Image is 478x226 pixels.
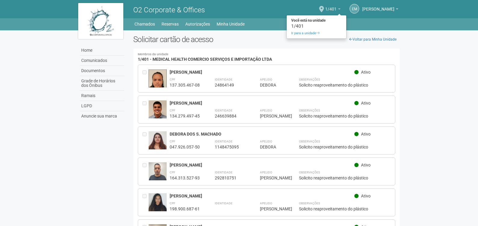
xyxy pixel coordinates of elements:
[170,113,200,119] div: 134.279.497-45
[80,66,124,76] a: Documentos
[299,175,391,181] div: Solicito reaproveitamento do plástico
[80,101,124,111] a: LGPD
[325,1,337,11] span: 1/401
[215,202,233,205] strong: Identidade
[143,69,149,88] div: Entre em contato com a Aministração para solicitar o cancelamento ou 2a via
[133,35,400,44] h2: Solicitar cartão de acesso
[299,78,320,81] strong: Observações
[260,171,272,174] strong: Apelido
[299,140,320,143] strong: Observações
[299,144,391,150] div: Solicito reaproveitamento do plástico
[260,109,272,112] strong: Apelido
[350,4,359,14] a: EM
[149,131,167,154] img: user.jpg
[185,20,210,28] a: Autorizações
[143,162,149,181] div: Entre em contato com a Aministração para solicitar o cancelamento ou 2a via
[299,171,320,174] strong: Observações
[149,193,167,211] img: user.jpg
[299,109,320,112] strong: Observações
[260,78,272,81] strong: Apelido
[170,162,355,168] div: [PERSON_NAME]
[215,109,233,112] strong: Identidade
[133,6,205,14] span: O2 Corporate & Offices
[215,140,233,143] strong: Identidade
[78,3,123,39] img: logo.jpg
[215,82,245,88] div: 24864149
[361,163,371,167] span: Ativo
[361,70,371,75] span: Ativo
[299,206,391,212] div: Solicito reaproveitamento do plástico
[143,193,149,212] div: Entre em contato com a Aministração para solicitar o cancelamento ou 2a via
[260,82,284,88] div: DEBORA
[287,30,346,37] a: Ir para a unidade
[170,206,200,212] div: 198.900.687-61
[287,17,346,24] strong: Você está na unidade
[361,132,371,136] span: Ativo
[170,69,355,75] div: [PERSON_NAME]
[170,140,175,143] strong: CPF
[80,45,124,56] a: Home
[170,109,175,112] strong: CPF
[170,175,200,181] div: 164.313.527-93
[217,20,245,28] a: Minha Unidade
[170,202,175,205] strong: CPF
[215,171,233,174] strong: Identidade
[138,53,396,62] h4: 1/401 - MEDICAL HEALTH COMERCIO SERVIÇOS E IMPORTAÇÃO LTDA
[149,100,167,122] img: user.jpg
[170,78,175,81] strong: CPF
[299,202,320,205] strong: Observações
[170,144,200,150] div: 047.926.057-50
[170,193,355,199] div: [PERSON_NAME]
[138,53,396,56] small: Membros da unidade
[170,131,355,137] div: DEBORA DOS S. MACHADO
[362,8,398,12] a: [PERSON_NAME]
[287,24,346,28] div: 1/401
[215,175,245,181] div: 292810751
[80,91,124,101] a: Ramais
[170,100,355,106] div: [PERSON_NAME]
[143,131,149,150] div: Entre em contato com a Aministração para solicitar o cancelamento ou 2a via
[149,69,167,95] img: user.jpg
[80,56,124,66] a: Comunicados
[361,101,371,105] span: Ativo
[260,202,272,205] strong: Apelido
[80,111,124,121] a: Anuncie sua marca
[215,78,233,81] strong: Identidade
[80,76,124,91] a: Grade de Horários dos Ônibus
[134,20,155,28] a: Chamados
[149,162,167,186] img: user.jpg
[260,140,272,143] strong: Apelido
[346,35,400,44] a: Voltar para Minha Unidade
[325,8,341,12] a: 1/401
[215,113,245,119] div: 246639884
[299,113,391,119] div: Solicito reaproveitamento do plástico
[260,144,284,150] div: DEBORA
[162,20,179,28] a: Reservas
[362,1,394,11] span: Eloisa Mazoni Guntzel
[170,82,200,88] div: 137.305.467-08
[260,175,284,181] div: [PERSON_NAME]
[215,144,245,150] div: 1148475095
[170,171,175,174] strong: CPF
[260,113,284,119] div: [PERSON_NAME]
[260,206,284,212] div: [PERSON_NAME]
[143,100,149,119] div: Entre em contato com a Aministração para solicitar o cancelamento ou 2a via
[361,194,371,198] span: Ativo
[299,82,391,88] div: Solicito reaproveitamento do plástico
